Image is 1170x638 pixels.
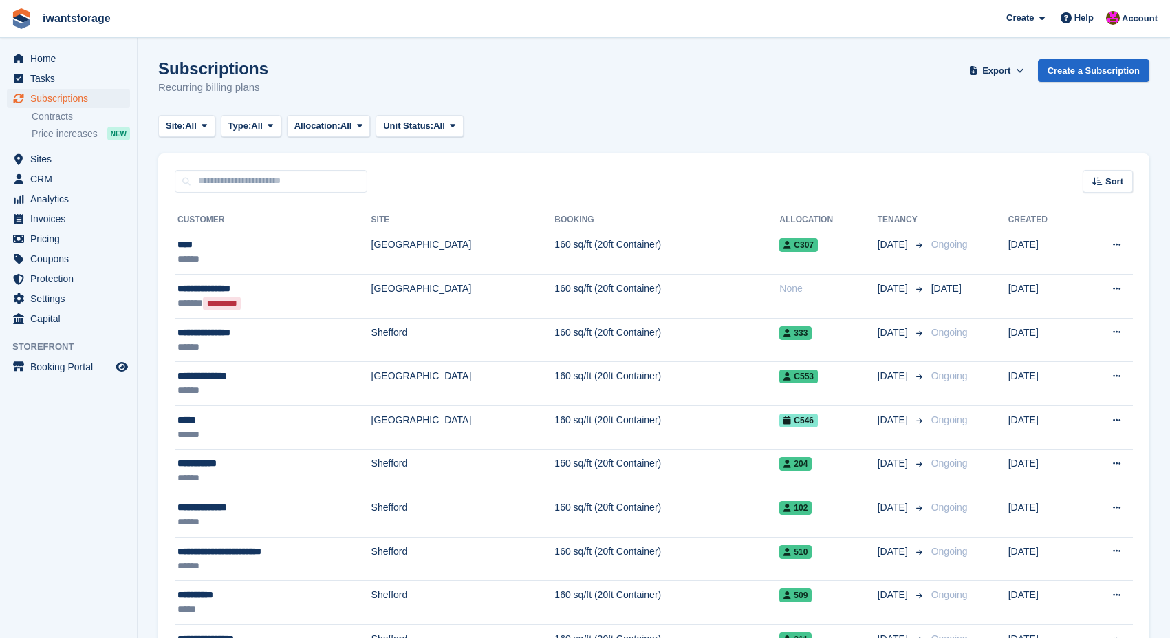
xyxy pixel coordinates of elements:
a: menu [7,149,130,169]
a: menu [7,289,130,308]
a: menu [7,309,130,328]
img: stora-icon-8386f47178a22dfd0bd8f6a31ec36ba5ce8667c1dd55bd0f319d3a0aa187defe.svg [11,8,32,29]
button: Allocation: All [287,115,371,138]
span: Tasks [30,69,113,88]
span: Pricing [30,229,113,248]
span: [DATE] [878,413,911,427]
td: [DATE] [1008,581,1081,625]
th: Tenancy [878,209,926,231]
span: C307 [779,238,818,252]
span: Sites [30,149,113,169]
td: [DATE] [1008,318,1081,362]
th: Site [371,209,555,231]
span: 510 [779,545,812,559]
span: Allocation: [294,119,340,133]
span: C553 [779,370,818,383]
a: menu [7,89,130,108]
button: Type: All [221,115,281,138]
td: Shefford [371,581,555,625]
th: Booking [554,209,779,231]
span: Protection [30,269,113,288]
td: [DATE] [1008,362,1081,406]
td: Shefford [371,493,555,538]
td: 160 sq/ft (20ft Container) [554,275,779,319]
span: Account [1122,12,1158,25]
td: Shefford [371,449,555,493]
a: Preview store [113,359,130,375]
td: [DATE] [1008,406,1081,450]
span: [DATE] [878,544,911,559]
th: Created [1008,209,1081,231]
span: Export [982,64,1010,78]
span: Capital [30,309,113,328]
span: Invoices [30,209,113,228]
td: [GEOGRAPHIC_DATA] [371,362,555,406]
td: 160 sq/ft (20ft Container) [554,537,779,581]
span: [DATE] [878,456,911,471]
th: Allocation [779,209,877,231]
span: Unit Status: [383,119,433,133]
span: Ongoing [931,327,968,338]
span: Ongoing [931,458,968,469]
a: menu [7,169,130,189]
span: Coupons [30,249,113,268]
a: Contracts [32,110,130,123]
a: menu [7,249,130,268]
td: 160 sq/ft (20ft Container) [554,231,779,275]
td: 160 sq/ft (20ft Container) [554,449,779,493]
span: Settings [30,289,113,308]
span: Booking Portal [30,357,113,376]
span: Ongoing [931,589,968,600]
span: Type: [228,119,252,133]
span: [DATE] [878,281,911,296]
a: menu [7,49,130,68]
span: 509 [779,588,812,602]
td: [DATE] [1008,449,1081,493]
span: All [433,119,445,133]
span: Help [1074,11,1094,25]
p: Recurring billing plans [158,80,268,96]
button: Site: All [158,115,215,138]
a: Create a Subscription [1038,59,1149,82]
span: Sort [1105,175,1123,189]
a: menu [7,229,130,248]
a: Price increases NEW [32,126,130,141]
td: [GEOGRAPHIC_DATA] [371,275,555,319]
span: Analytics [30,189,113,209]
button: Export [966,59,1027,82]
td: [DATE] [1008,493,1081,538]
span: Ongoing [931,414,968,425]
a: iwantstorage [37,7,116,30]
td: [DATE] [1008,275,1081,319]
span: Ongoing [931,502,968,513]
img: Jonathan [1106,11,1120,25]
a: menu [7,69,130,88]
span: Create [1006,11,1034,25]
th: Customer [175,209,371,231]
span: Ongoing [931,239,968,250]
a: menu [7,357,130,376]
td: 160 sq/ft (20ft Container) [554,493,779,538]
span: C546 [779,414,818,427]
td: 160 sq/ft (20ft Container) [554,362,779,406]
span: All [340,119,352,133]
td: 160 sq/ft (20ft Container) [554,581,779,625]
span: [DATE] [878,500,911,515]
span: Home [30,49,113,68]
span: 204 [779,457,812,471]
span: Subscriptions [30,89,113,108]
span: Ongoing [931,370,968,381]
a: menu [7,209,130,228]
td: 160 sq/ft (20ft Container) [554,318,779,362]
td: [DATE] [1008,231,1081,275]
span: Price increases [32,127,98,140]
div: None [779,281,877,296]
span: 102 [779,501,812,515]
span: All [251,119,263,133]
td: [GEOGRAPHIC_DATA] [371,231,555,275]
td: 160 sq/ft (20ft Container) [554,406,779,450]
h1: Subscriptions [158,59,268,78]
td: [DATE] [1008,537,1081,581]
a: menu [7,189,130,209]
span: CRM [30,169,113,189]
